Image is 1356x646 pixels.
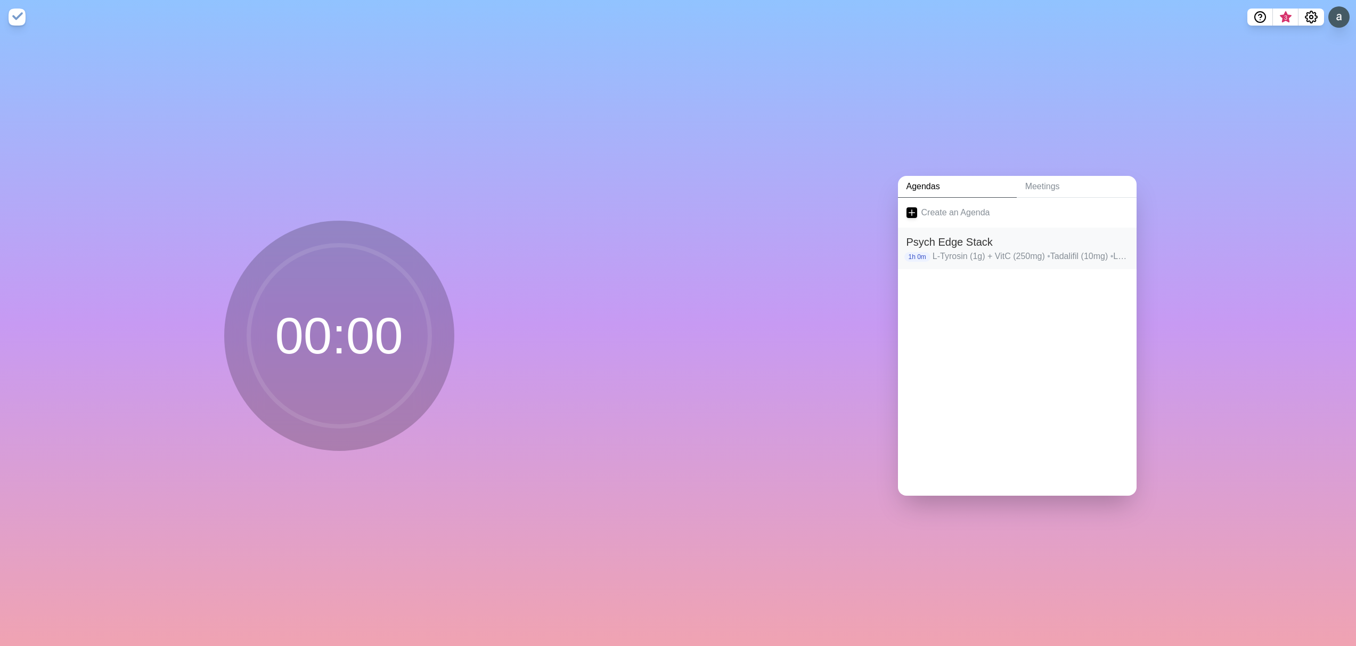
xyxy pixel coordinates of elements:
button: Settings [1298,9,1324,26]
button: Help [1247,9,1273,26]
h2: Psych Edge Stack [906,234,1128,250]
img: timeblocks logo [9,9,26,26]
p: L-Tyrosin (1g) + VitC (250mg) Tadalifil (10mg) L-Citrullin (3g) OPC Pinienrinde (50mg) Caffeine (... [933,250,1128,263]
a: Create an Agenda [898,198,1137,228]
button: What’s new [1273,9,1298,26]
span: • [1110,252,1114,261]
p: 1h 0m [904,252,930,262]
a: Meetings [1017,176,1137,198]
a: Agendas [898,176,1017,198]
span: 3 [1281,13,1290,22]
span: • [1047,252,1050,261]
